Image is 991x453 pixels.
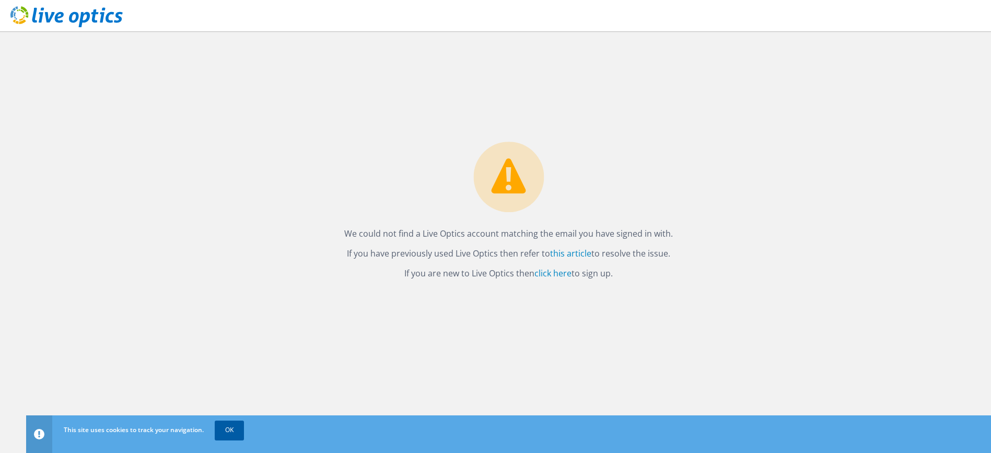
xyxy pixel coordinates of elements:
[344,226,673,241] p: We could not find a Live Optics account matching the email you have signed in with.
[215,421,244,439] a: OK
[550,248,591,259] a: this article
[344,246,673,261] p: If you have previously used Live Optics then refer to to resolve the issue.
[64,425,204,434] span: This site uses cookies to track your navigation.
[534,268,572,279] a: click here
[344,266,673,281] p: If you are new to Live Optics then to sign up.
